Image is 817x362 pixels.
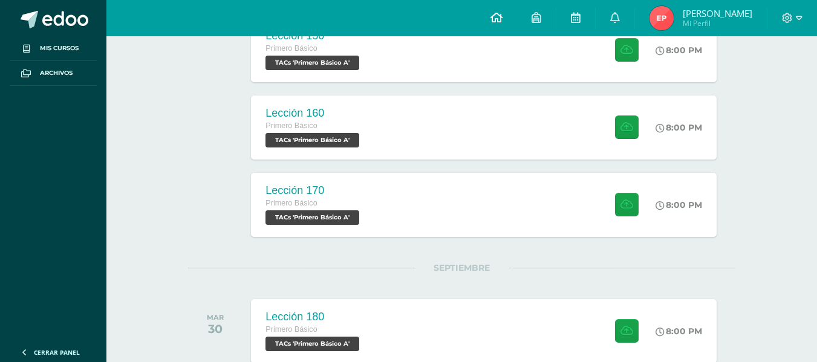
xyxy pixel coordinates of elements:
[656,199,702,210] div: 8:00 PM
[656,122,702,133] div: 8:00 PM
[265,56,359,70] span: TACs 'Primero Básico A'
[34,348,80,357] span: Cerrar panel
[40,68,73,78] span: Archivos
[265,337,359,351] span: TACs 'Primero Básico A'
[265,184,362,197] div: Lección 170
[683,18,752,28] span: Mi Perfil
[10,36,97,61] a: Mis cursos
[10,61,97,86] a: Archivos
[265,311,362,323] div: Lección 180
[207,322,224,336] div: 30
[265,121,317,130] span: Primero Básico
[265,44,317,53] span: Primero Básico
[683,7,752,19] span: [PERSON_NAME]
[656,326,702,337] div: 8:00 PM
[414,262,509,273] span: SEPTIEMBRE
[649,6,674,30] img: e733b38ff02e041f79bc631bd73c1fe0.png
[265,325,317,334] span: Primero Básico
[265,199,317,207] span: Primero Básico
[265,210,359,225] span: TACs 'Primero Básico A'
[207,313,224,322] div: MAR
[656,45,702,56] div: 8:00 PM
[40,44,79,53] span: Mis cursos
[265,107,362,120] div: Lección 160
[265,133,359,147] span: TACs 'Primero Básico A'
